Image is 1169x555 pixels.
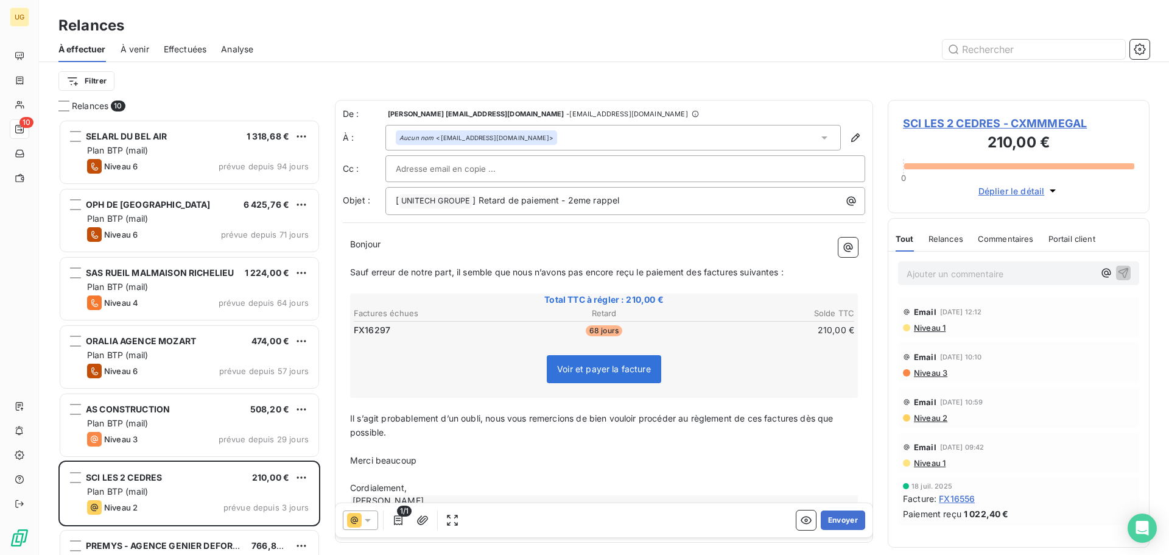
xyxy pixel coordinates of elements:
[121,43,149,55] span: À venir
[940,398,983,406] span: [DATE] 10:59
[86,131,167,141] span: SELARL DU BEL AIR
[219,161,309,171] span: prévue depuis 94 jours
[87,418,148,428] span: Plan BTP (mail)
[978,234,1034,244] span: Commentaires
[350,267,784,277] span: Sauf erreur de notre part, il semble que nous n’avons pas encore reçu le paiement des factures su...
[252,472,289,483] span: 210,00 €
[1048,234,1095,244] span: Portail client
[929,234,963,244] span: Relances
[219,434,309,444] span: prévue depuis 29 jours
[221,230,309,239] span: prévue depuis 71 jours
[87,486,148,497] span: Plan BTP (mail)
[58,43,106,55] span: À effectuer
[58,71,114,91] button: Filtrer
[87,213,148,224] span: Plan BTP (mail)
[940,444,985,451] span: [DATE] 09:42
[10,7,29,27] div: UG
[903,507,961,520] span: Paiement reçu
[913,323,946,333] span: Niveau 1
[586,325,622,336] span: 68 jours
[914,442,936,452] span: Email
[164,43,207,55] span: Effectuées
[72,100,108,112] span: Relances
[343,163,385,175] label: Cc :
[821,511,865,530] button: Envoyer
[689,323,855,337] td: 210,00 €
[911,483,952,490] span: 18 juil. 2025
[964,507,1009,520] span: 1 022,40 €
[557,364,651,374] span: Voir et payer la facture
[940,308,982,316] span: [DATE] 12:12
[87,145,148,155] span: Plan BTP (mail)
[566,110,687,118] span: - [EMAIL_ADDRESS][DOMAIN_NAME]
[86,472,162,483] span: SCI LES 2 CEDRES
[388,110,564,118] span: [PERSON_NAME] [EMAIL_ADDRESS][DOMAIN_NAME]
[353,307,519,320] th: Factures échues
[111,101,125,111] span: 10
[104,503,138,512] span: Niveau 2
[352,294,856,306] span: Total TTC à régler : 210,00 €
[87,281,148,292] span: Plan BTP (mail)
[104,298,138,308] span: Niveau 4
[86,404,170,414] span: AS CONSTRUCTION
[689,307,855,320] th: Solde TTC
[247,131,290,141] span: 1 318,68 €
[245,267,290,278] span: 1 224,00 €
[86,336,196,346] span: ORALIA AGENCE MOZART
[1128,514,1157,543] div: Open Intercom Messenger
[914,397,936,407] span: Email
[343,108,385,120] span: De :
[896,234,914,244] span: Tout
[913,413,947,423] span: Niveau 2
[913,368,947,378] span: Niveau 3
[914,352,936,362] span: Email
[104,161,138,171] span: Niveau 6
[244,199,290,210] span: 6 425,76 €
[521,307,687,320] th: Retard
[978,185,1045,197] span: Déplier le détail
[354,324,390,336] span: FX16297
[219,298,309,308] span: prévue depuis 64 jours
[221,43,253,55] span: Analyse
[396,160,527,178] input: Adresse email en copie ...
[350,239,381,249] span: Bonjour
[399,133,434,142] em: Aucun nom
[943,40,1125,59] input: Rechercher
[19,117,33,128] span: 10
[975,184,1063,198] button: Déplier le détail
[58,15,124,37] h3: Relances
[939,492,975,505] span: FX16556
[472,195,619,205] span: ] Retard de paiement - 2eme rappel
[396,195,399,205] span: [
[58,119,320,555] div: grid
[10,528,29,548] img: Logo LeanPay
[913,458,946,468] span: Niveau 1
[350,483,407,493] span: Cordialement,
[87,350,148,360] span: Plan BTP (mail)
[343,132,385,144] label: À :
[219,366,309,376] span: prévue depuis 57 jours
[251,540,290,551] span: 766,80 €
[350,413,836,437] span: Il s’agit probablement d’un oubli, nous vous remercions de bien vouloir procéder au règlement de ...
[86,199,211,210] span: OPH DE [GEOGRAPHIC_DATA]
[86,540,245,551] span: PREMYS - AGENCE GENIER DEFORGE
[104,434,138,444] span: Niveau 3
[397,506,412,517] span: 1/1
[104,366,138,376] span: Niveau 6
[104,230,138,239] span: Niveau 6
[901,173,906,183] span: 0
[914,307,936,317] span: Email
[343,195,370,205] span: Objet :
[86,267,234,278] span: SAS RUEIL MALMAISON RICHELIEU
[903,115,1134,132] span: SCI LES 2 CEDRES - CXMMMEGAL
[350,455,416,465] span: Merci beaucoup
[903,132,1134,156] h3: 210,00 €
[223,503,309,512] span: prévue depuis 3 jours
[250,404,289,414] span: 508,20 €
[940,353,982,361] span: [DATE] 10:10
[399,133,553,142] div: <[EMAIL_ADDRESS][DOMAIN_NAME]>
[903,492,936,505] span: Facture :
[251,336,289,346] span: 474,00 €
[399,194,472,208] span: UNITECH GROUPE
